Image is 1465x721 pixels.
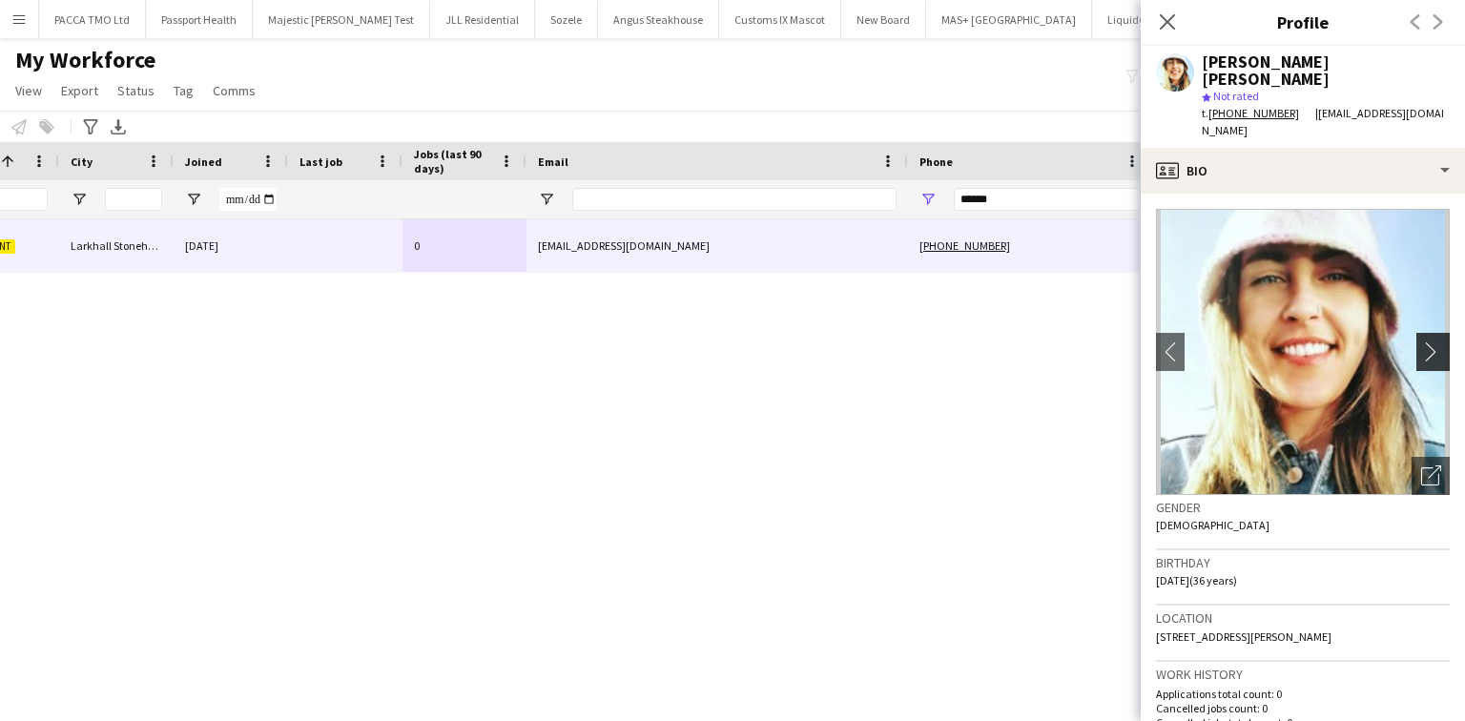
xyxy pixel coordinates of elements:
[430,1,535,38] button: JLL Residential
[166,78,201,103] a: Tag
[538,154,568,169] span: Email
[919,154,953,169] span: Phone
[719,1,841,38] button: Customs IX Mascot
[1156,629,1331,644] span: [STREET_ADDRESS][PERSON_NAME]
[526,219,908,272] div: [EMAIL_ADDRESS][DOMAIN_NAME]
[1202,105,1315,122] div: t.
[841,1,926,38] button: New Board
[1092,1,1263,38] button: LiquidChefs Investments Ltd
[1156,609,1450,627] h3: Location
[110,78,162,103] a: Status
[954,188,1141,211] input: Phone Filter Input
[1156,687,1450,701] p: Applications total count: 0
[1156,554,1450,571] h3: Birthday
[213,82,256,99] span: Comms
[1156,518,1269,532] span: [DEMOGRAPHIC_DATA]
[219,188,277,211] input: Joined Filter Input
[71,154,93,169] span: City
[299,154,342,169] span: Last job
[15,82,42,99] span: View
[572,188,897,211] input: Email Filter Input
[15,46,155,74] span: My Workforce
[1141,148,1465,194] div: Bio
[1156,573,1237,587] span: [DATE] (36 years)
[79,115,102,138] app-action-btn: Advanced filters
[535,1,598,38] button: Sozele
[1156,209,1450,495] img: Crew avatar or photo
[538,191,555,208] button: Open Filter Menu
[1141,10,1465,34] h3: Profile
[61,82,98,99] span: Export
[105,188,162,211] input: City Filter Input
[205,78,263,103] a: Comms
[1156,701,1450,715] p: Cancelled jobs count: 0
[146,1,253,38] button: Passport Health
[53,78,106,103] a: Export
[1213,89,1259,103] span: Not rated
[1208,106,1315,120] a: [PHONE_NUMBER]
[8,78,50,103] a: View
[1156,499,1450,516] h3: Gender
[919,191,937,208] button: Open Filter Menu
[253,1,430,38] button: Majestic [PERSON_NAME] Test
[598,1,719,38] button: Angus Steakhouse
[174,219,288,272] div: [DATE]
[1202,106,1444,137] span: | [EMAIL_ADDRESS][DOMAIN_NAME]
[1202,53,1450,88] div: [PERSON_NAME] [PERSON_NAME]
[185,191,202,208] button: Open Filter Menu
[71,191,88,208] button: Open Filter Menu
[1156,666,1450,683] h3: Work history
[414,147,492,175] span: Jobs (last 90 days)
[185,154,222,169] span: Joined
[926,1,1092,38] button: MAS+ [GEOGRAPHIC_DATA]
[402,219,526,272] div: 0
[1412,457,1450,495] div: Open photos pop-in
[117,82,155,99] span: Status
[919,238,1026,253] a: [PHONE_NUMBER]
[39,1,146,38] button: PACCA TMO Ltd
[59,219,174,272] div: Larkhall Stonehouse
[107,115,130,138] app-action-btn: Export XLSX
[174,82,194,99] span: Tag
